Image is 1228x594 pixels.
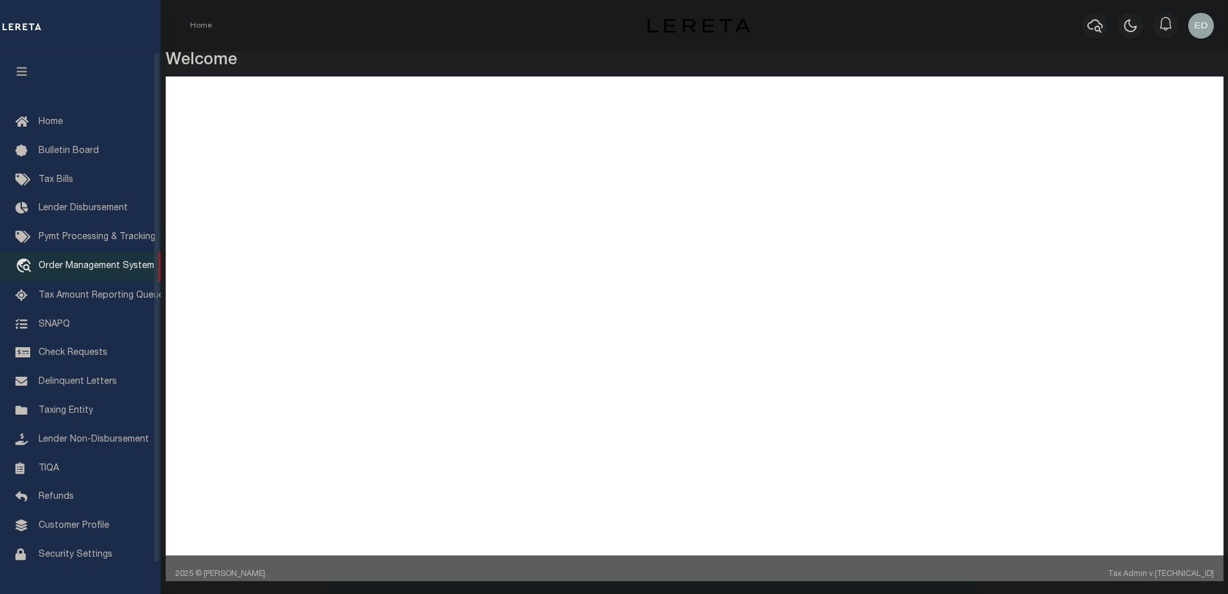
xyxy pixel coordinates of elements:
[166,568,695,580] div: 2025 © [PERSON_NAME].
[15,258,36,275] i: travel_explore
[39,435,149,444] span: Lender Non-Disbursement
[39,319,70,328] span: SNAPQ
[39,406,93,415] span: Taxing Entity
[39,175,73,184] span: Tax Bills
[39,291,164,300] span: Tax Amount Reporting Queue
[704,568,1214,580] div: Tax Admin v.[TECHNICAL_ID]
[39,550,112,559] span: Security Settings
[39,464,59,473] span: TIQA
[39,348,107,357] span: Check Requests
[647,19,750,33] img: logo-dark.svg
[39,233,155,242] span: Pymt Processing & Tracking
[39,492,74,501] span: Refunds
[39,521,109,530] span: Customer Profile
[39,377,117,386] span: Delinquent Letters
[166,51,1224,71] h3: Welcome
[39,262,154,271] span: Order Management System
[1188,13,1214,39] img: svg+xml;base64,PHN2ZyB4bWxucz0iaHR0cDovL3d3dy53My5vcmcvMjAwMC9zdmciIHBvaW50ZXItZXZlbnRzPSJub25lIi...
[190,20,212,32] li: Home
[39,118,63,127] span: Home
[39,147,99,156] span: Bulletin Board
[39,204,128,213] span: Lender Disbursement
